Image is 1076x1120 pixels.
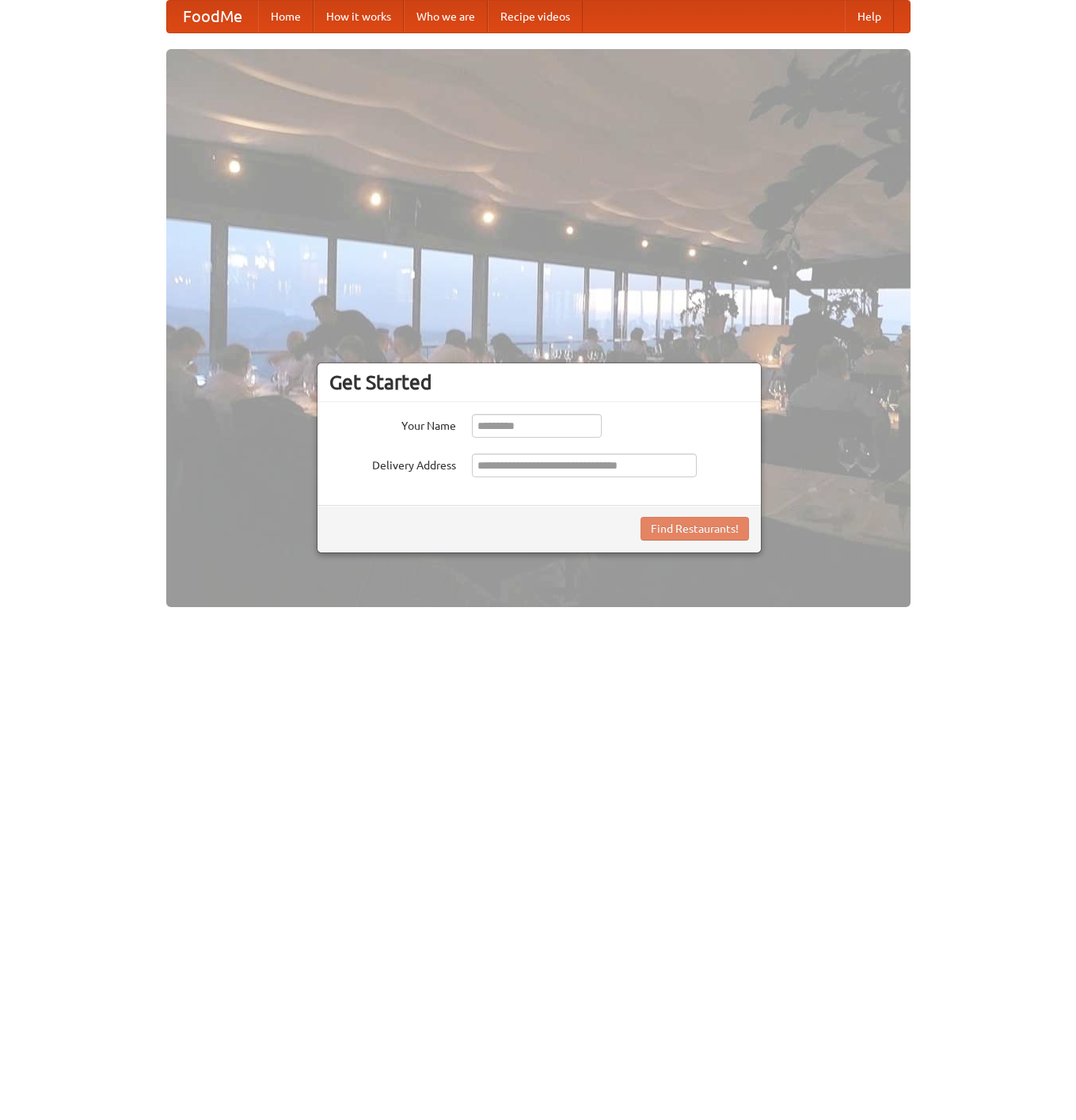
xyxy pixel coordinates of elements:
[329,414,456,434] label: Your Name
[845,1,894,32] a: Help
[258,1,314,32] a: Home
[641,517,749,541] button: Find Restaurants!
[314,1,404,32] a: How it works
[329,454,456,473] label: Delivery Address
[167,1,258,32] a: FoodMe
[488,1,583,32] a: Recipe videos
[404,1,488,32] a: Who we are
[329,370,749,394] h3: Get Started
